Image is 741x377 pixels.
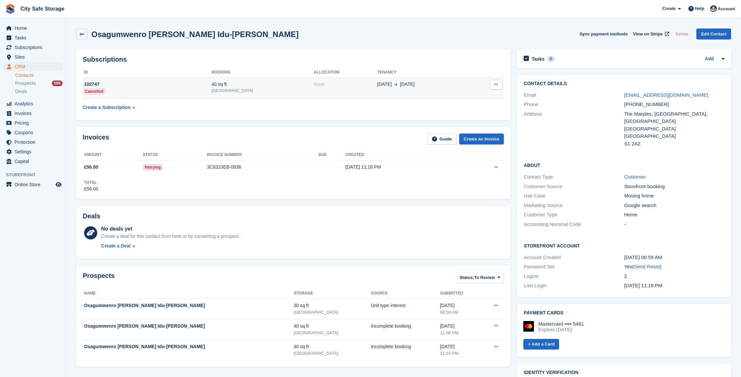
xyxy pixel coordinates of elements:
div: Incomplete booking [371,343,440,350]
img: Mastercard Logo [523,321,534,332]
div: No deals yet [101,225,240,233]
div: Storefront booking [624,183,724,190]
span: CRM [15,62,54,71]
h2: Contact Details [524,81,724,86]
div: Home [624,211,724,219]
a: Deals [15,88,63,95]
div: Yes [624,263,724,271]
div: Last Login [524,282,624,290]
span: Retrying [143,164,163,171]
a: menu [3,147,63,156]
img: Richie Miller [710,5,717,12]
span: Tasks [15,33,54,42]
a: Preview store [55,181,63,188]
a: menu [3,52,63,62]
div: 0 [547,56,555,62]
th: Created [345,150,459,160]
div: Osagumwenro [PERSON_NAME] Idu-[PERSON_NAME] [84,302,293,309]
div: Phone [524,101,624,108]
h2: Payment cards [524,310,724,316]
a: Customer [624,174,646,180]
a: menu [3,128,63,137]
div: 30 sq ft [293,302,370,309]
th: Name [83,288,293,299]
div: [DATE] 11:18 PM [345,164,459,171]
a: menu [3,24,63,33]
div: - [624,221,724,228]
div: 3C8310EB-0836 [207,164,319,171]
a: menu [3,118,63,128]
div: Email [524,91,624,99]
a: Edit Contact [696,28,731,39]
span: ( ) [632,264,661,269]
div: Moving home [624,192,724,200]
div: S1 2AZ [624,140,724,148]
span: Prospects [15,80,36,86]
div: 40 sq ft [212,81,314,88]
h2: Prospects [83,272,115,284]
span: View on Stripe [633,31,663,37]
h2: Invoices [83,134,109,144]
div: [DATE] [440,343,480,350]
div: [GEOGRAPHIC_DATA] [624,125,724,133]
a: Prospects 568 [15,80,63,87]
div: Expires [DATE] [538,327,584,333]
span: Pricing [15,118,54,128]
span: £56.00 [84,164,98,171]
h2: Osagumwenro [PERSON_NAME] Idu-[PERSON_NAME] [91,30,299,39]
div: Marketing Source [524,202,624,209]
h2: Storefront Account [524,242,724,249]
a: menu [3,43,63,52]
div: [GEOGRAPHIC_DATA] [293,350,370,357]
div: 40 sq ft [293,323,370,330]
th: Storage [293,288,370,299]
div: Password Set [524,263,624,271]
div: [GEOGRAPHIC_DATA] [293,330,370,336]
h2: Identity verification [524,370,724,375]
span: Home [15,24,54,33]
h2: About [524,162,724,168]
span: Sites [15,52,54,62]
div: Osagumwenro [PERSON_NAME] Idu-[PERSON_NAME] [84,323,293,330]
div: Google search [624,202,724,209]
div: [GEOGRAPHIC_DATA] [212,88,314,94]
div: Incomplete booking [371,323,440,330]
span: Protection [15,137,54,147]
div: Customer Type [524,211,624,219]
div: Create a deal for this contact from here or by converting a prospect. [101,233,240,240]
button: Sync payment methods [580,28,628,39]
div: The Marples, [GEOGRAPHIC_DATA], [GEOGRAPHIC_DATA] [624,110,724,125]
span: Invoices [15,109,54,118]
span: To Review [474,274,495,281]
a: Send Reset [634,264,660,269]
div: [PHONE_NUMBER] [624,101,724,108]
th: Source [371,288,440,299]
div: £56.00 [84,186,98,192]
a: menu [3,62,63,71]
div: Osagumwenro [PERSON_NAME] Idu-[PERSON_NAME] [84,343,293,350]
span: Help [695,5,704,12]
button: Delete [673,28,691,39]
button: Status: To Review [456,272,504,283]
div: None [314,81,377,88]
div: Contact Type [524,173,624,181]
div: [DATE] [440,302,480,309]
th: Status [143,150,207,160]
th: Tenancy [377,67,470,78]
a: menu [3,109,63,118]
div: 11:15 PM [440,350,480,357]
a: + Add a Card [523,339,559,350]
time: 2025-08-20 22:19:13 UTC [624,283,663,288]
div: 2 [624,273,724,280]
div: Account Created [524,254,624,261]
span: Settings [15,147,54,156]
div: Logins [524,273,624,280]
a: Create a Subscription [83,101,135,114]
span: Analytics [15,99,54,108]
a: City Safe Storage [18,3,67,14]
span: [DATE] [377,81,392,88]
div: Customer Source [524,183,624,190]
div: Create a Subscription [83,104,131,111]
div: Total [84,180,98,186]
div: 06:59 AM [440,309,480,316]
